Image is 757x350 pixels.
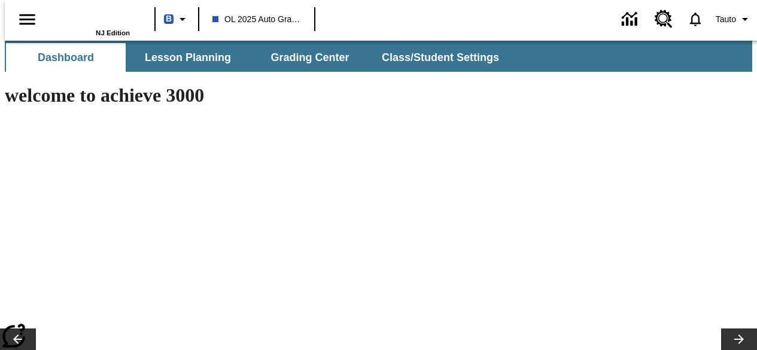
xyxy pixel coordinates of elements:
[5,41,752,72] div: SubNavbar
[372,43,509,72] button: Class/Student Settings
[6,43,126,72] button: Dashboard
[10,2,45,37] button: Open side menu
[680,4,711,35] a: Notifications
[128,43,248,72] button: Lesson Planning
[711,8,757,30] button: Profile/Settings
[250,43,370,72] button: Grading Center
[38,51,94,65] span: Dashboard
[52,5,130,29] a: Home
[145,51,231,65] span: Lesson Planning
[716,13,736,26] span: Tauto
[270,51,349,65] span: Grading Center
[5,84,513,106] h1: welcome to achieve 3000
[615,3,647,36] a: Data Center
[166,11,172,26] span: B
[5,43,510,72] div: SubNavbar
[96,29,130,36] span: NJ Edition
[382,51,499,65] span: Class/Student Settings
[212,13,301,26] span: OL 2025 Auto Grade 8
[647,3,680,35] a: Resource Center, Will open in new tab
[52,4,130,36] div: Home
[159,8,194,30] button: Boost Class color is navy. Change class color
[721,328,757,350] button: Lesson carousel, Next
